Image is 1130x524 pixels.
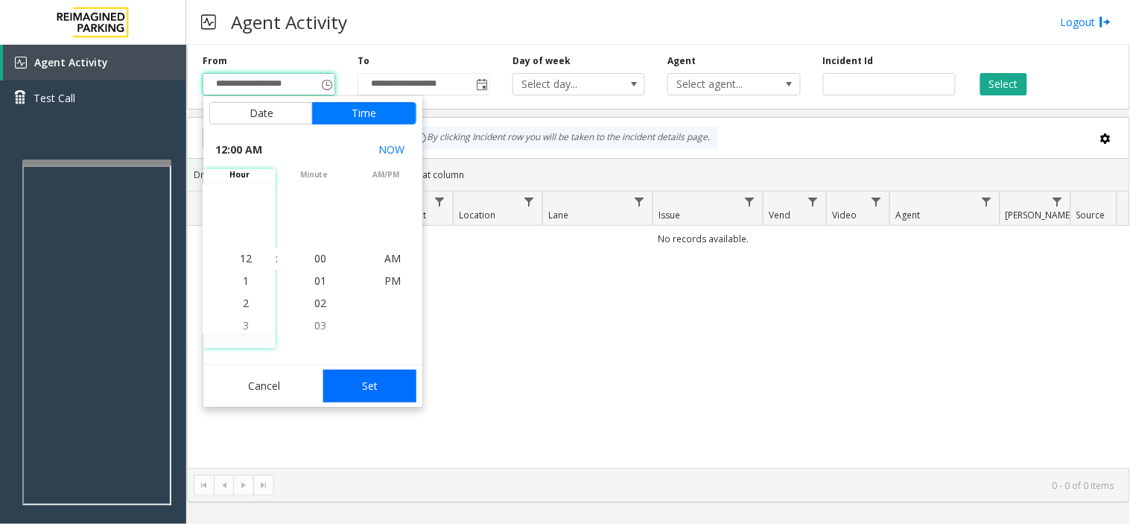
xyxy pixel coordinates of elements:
span: Issue [658,209,680,221]
label: Day of week [512,54,571,68]
span: Location [459,209,495,221]
a: Parker Filter Menu [1047,192,1067,212]
a: Agent Activity [3,45,186,81]
label: To [358,54,369,68]
span: minute [278,169,350,180]
div: Drag a column header and drop it here to group by that column [188,162,1129,188]
button: Select [980,73,1027,95]
a: Logout [1061,14,1111,30]
button: Set [323,370,417,403]
span: Agent [895,209,920,221]
span: 12 [240,251,252,265]
span: 1 [243,274,249,288]
span: Agent Activity [34,55,108,69]
a: Lane Filter Menu [629,192,650,212]
div: By clicking Incident row you will be taken to the incident details page. [407,127,717,149]
span: Toggle popup [318,74,334,95]
a: Lot Filter Menu [430,192,450,212]
span: 02 [314,296,326,310]
a: Video Filter Menu [866,192,886,212]
span: PM [384,274,401,288]
span: Video [832,209,857,221]
a: Agent Filter Menu [977,192,997,212]
span: Vend [769,209,790,221]
span: 03 [314,318,326,332]
span: Toggle popup [473,74,489,95]
span: Source [1076,209,1105,221]
button: Select now [372,136,410,163]
span: Select day... [513,74,618,95]
span: 12:00 AM [215,139,262,160]
kendo-pager-info: 0 - 0 of 0 items [283,479,1114,492]
a: Issue Filter Menu [740,192,760,212]
a: Location Filter Menu [519,192,539,212]
a: Vend Filter Menu [803,192,823,212]
img: 'icon' [15,57,27,69]
h3: Agent Activity [223,4,355,40]
span: 2 [243,296,249,310]
span: Select agent... [668,74,773,95]
span: [PERSON_NAME] [1006,209,1073,221]
button: Date tab [209,102,313,124]
span: hour [203,169,276,180]
label: Agent [667,54,696,68]
span: Lane [548,209,568,221]
span: 00 [314,251,326,265]
span: AM [384,251,401,265]
label: Incident Id [823,54,874,68]
span: AM/PM [350,169,422,180]
img: logout [1099,14,1111,30]
button: Time tab [312,102,416,124]
span: 3 [243,318,249,332]
button: Cancel [209,370,319,403]
img: pageIcon [201,4,216,40]
div: Data table [188,192,1129,468]
label: From [203,54,227,68]
div: : [276,251,278,266]
span: 01 [314,274,326,288]
span: Test Call [34,90,75,106]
